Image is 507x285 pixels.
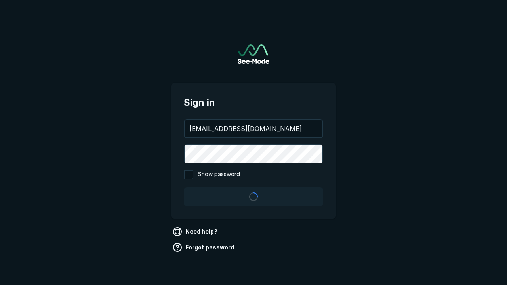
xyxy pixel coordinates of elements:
input: your@email.com [185,120,322,137]
span: Sign in [184,95,323,110]
a: Forgot password [171,241,237,254]
a: Go to sign in [238,44,269,64]
span: Show password [198,170,240,179]
a: Need help? [171,225,221,238]
img: See-Mode Logo [238,44,269,64]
